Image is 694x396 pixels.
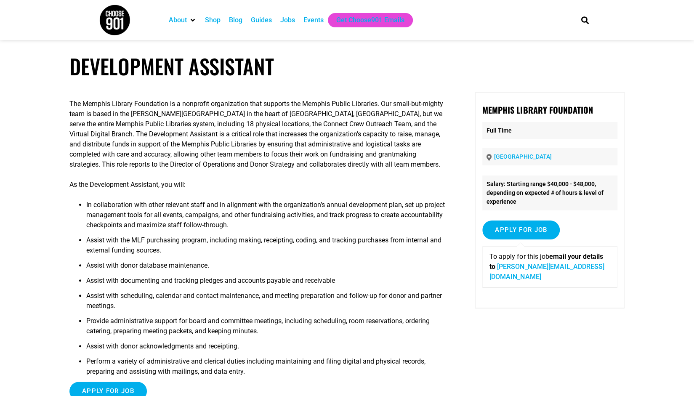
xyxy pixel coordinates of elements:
[86,356,447,382] li: Perform a variety of administrative and clerical duties including maintaining and filing digital ...
[482,221,560,239] input: Apply for job
[165,13,201,27] div: About
[229,15,242,25] a: Blog
[86,200,447,235] li: In collaboration with other relevant staff and in alignment with the organization’s annual develo...
[489,252,610,282] p: To apply for this job
[165,13,567,27] nav: Main nav
[336,15,404,25] a: Get Choose901 Emails
[251,15,272,25] a: Guides
[494,153,551,160] a: [GEOGRAPHIC_DATA]
[86,341,447,356] li: Assist with donor acknowledgments and receipting.
[86,316,447,341] li: Provide administrative support for board and committee meetings, including scheduling, room reser...
[280,15,295,25] a: Jobs
[578,13,592,27] div: Search
[69,54,625,79] h1: Development Assistant
[489,263,604,281] a: [PERSON_NAME][EMAIL_ADDRESS][DOMAIN_NAME]
[205,15,221,25] a: Shop
[482,122,617,139] p: Full Time
[169,15,187,25] a: About
[69,180,447,190] p: As the Development Assistant, you will:
[86,276,447,291] li: Assist with documenting and tracking pledges and accounts payable and receivable
[86,291,447,316] li: Assist with scheduling, calendar and contact maintenance, and meeting preparation and follow-up f...
[482,175,617,210] li: Salary: Starting range $40,000 - $48,000, depending on expected # of hours & level of experience
[69,99,447,170] p: The Memphis Library Foundation is a nonprofit organization that supports the Memphis Public Libra...
[303,15,324,25] a: Events
[86,260,447,276] li: Assist with donor database maintenance.
[86,235,447,260] li: Assist with the MLF purchasing program, including making, receipting, coding, and tracking purcha...
[482,104,593,116] strong: Memphis Library Foundation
